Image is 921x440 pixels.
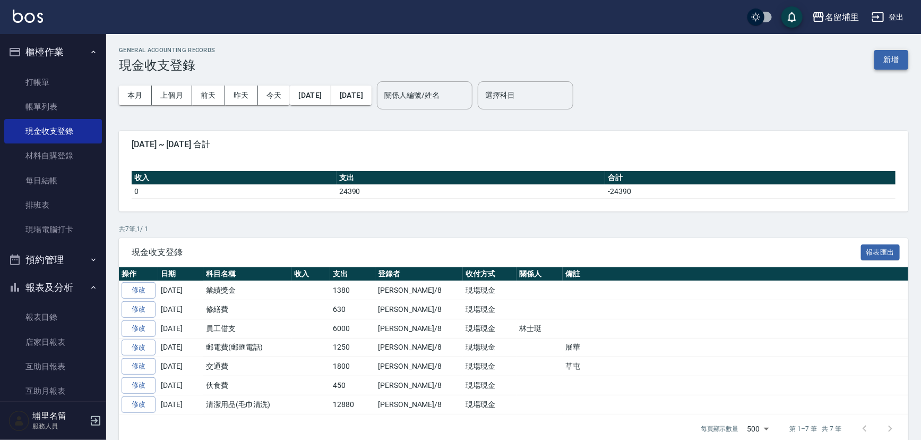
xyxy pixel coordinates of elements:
[375,281,463,300] td: [PERSON_NAME]/8
[258,86,290,105] button: 今天
[4,193,102,217] a: 排班表
[463,319,517,338] td: 現場現金
[375,376,463,395] td: [PERSON_NAME]/8
[122,358,156,375] a: 修改
[874,50,908,70] button: 新增
[375,338,463,357] td: [PERSON_NAME]/8
[861,247,900,257] a: 報表匯出
[203,376,292,395] td: 伙食費
[4,379,102,403] a: 互助月報表
[132,171,337,185] th: 收入
[122,340,156,356] a: 修改
[867,7,908,27] button: 登出
[119,47,216,54] h2: GENERAL ACCOUNTING RECORDS
[158,357,203,376] td: [DATE]
[375,267,463,281] th: 登錄者
[158,395,203,414] td: [DATE]
[463,376,517,395] td: 現場現金
[330,338,375,357] td: 1250
[158,300,203,319] td: [DATE]
[8,410,30,431] img: Person
[122,377,156,394] a: 修改
[330,395,375,414] td: 12880
[158,267,203,281] th: 日期
[781,6,803,28] button: save
[463,300,517,319] td: 現場現金
[563,267,908,281] th: 備註
[4,354,102,379] a: 互助日報表
[790,424,841,434] p: 第 1–7 筆 共 7 筆
[330,319,375,338] td: 6000
[563,357,908,376] td: 草屯
[4,95,102,119] a: 帳單列表
[4,143,102,168] a: 材料自購登錄
[861,244,900,261] button: 報表匯出
[203,300,292,319] td: 修繕費
[330,267,375,281] th: 支出
[4,305,102,329] a: 報表目錄
[463,281,517,300] td: 現場現金
[192,86,225,105] button: 前天
[122,282,156,299] a: 修改
[375,357,463,376] td: [PERSON_NAME]/8
[605,184,896,198] td: -24390
[463,267,517,281] th: 收付方式
[158,376,203,395] td: [DATE]
[32,411,87,421] h5: 埔里名留
[4,274,102,301] button: 報表及分析
[4,38,102,66] button: 櫃檯作業
[158,338,203,357] td: [DATE]
[119,86,152,105] button: 本月
[463,357,517,376] td: 現場現金
[4,70,102,95] a: 打帳單
[375,319,463,338] td: [PERSON_NAME]/8
[874,54,908,64] a: 新增
[132,139,896,150] span: [DATE] ~ [DATE] 合計
[330,357,375,376] td: 1800
[375,300,463,319] td: [PERSON_NAME]/8
[375,395,463,414] td: [PERSON_NAME]/8
[605,171,896,185] th: 合計
[119,267,158,281] th: 操作
[203,319,292,338] td: 員工借支
[292,267,331,281] th: 收入
[122,396,156,413] a: 修改
[517,267,563,281] th: 關係人
[158,319,203,338] td: [DATE]
[225,86,258,105] button: 昨天
[330,281,375,300] td: 1380
[331,86,372,105] button: [DATE]
[122,301,156,318] a: 修改
[32,421,87,431] p: 服務人員
[13,10,43,23] img: Logo
[119,224,908,234] p: 共 7 筆, 1 / 1
[4,330,102,354] a: 店家日報表
[4,168,102,193] a: 每日結帳
[701,424,739,434] p: 每頁顯示數量
[330,300,375,319] td: 630
[337,184,606,198] td: 24390
[119,58,216,73] h3: 現金收支登錄
[203,395,292,414] td: 清潔用品(毛巾清洗)
[290,86,331,105] button: [DATE]
[132,184,337,198] td: 0
[203,281,292,300] td: 業績獎金
[563,338,908,357] td: 展華
[152,86,192,105] button: 上個月
[463,338,517,357] td: 現場現金
[825,11,859,24] div: 名留埔里
[4,217,102,242] a: 現場電腦打卡
[122,320,156,337] a: 修改
[330,376,375,395] td: 450
[4,119,102,143] a: 現金收支登錄
[158,281,203,300] td: [DATE]
[463,395,517,414] td: 現場現金
[203,338,292,357] td: 郵電費(郵匯電話)
[4,246,102,274] button: 預約管理
[517,319,563,338] td: 林士珽
[203,267,292,281] th: 科目名稱
[203,357,292,376] td: 交通費
[337,171,606,185] th: 支出
[132,247,861,258] span: 現金收支登錄
[808,6,863,28] button: 名留埔里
